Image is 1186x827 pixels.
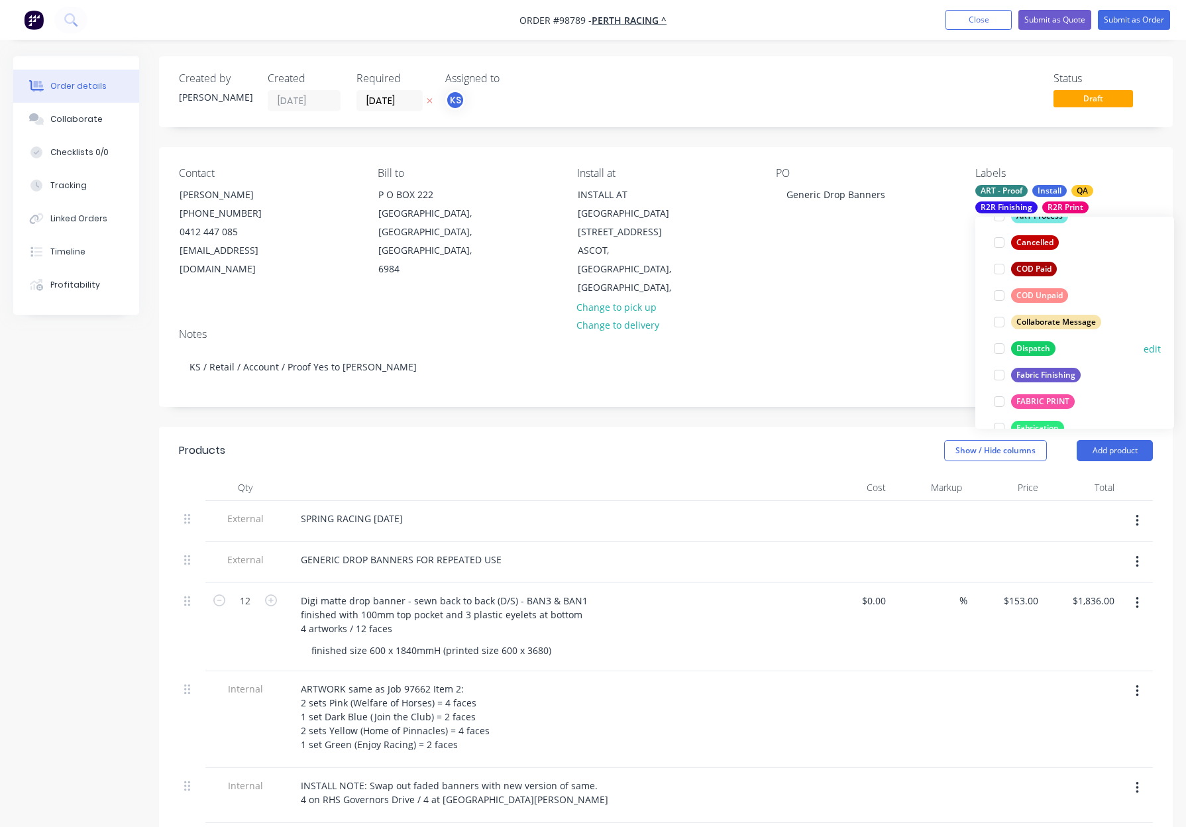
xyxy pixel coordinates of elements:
div: GENERIC DROP BANNERS FOR REPEATED USE [290,550,512,569]
div: Generic Drop Banners [776,185,896,204]
div: PO [776,167,953,180]
div: Collaborate [50,113,103,125]
span: Internal [211,682,280,696]
div: Labels [975,167,1153,180]
div: Created [268,72,341,85]
div: Order details [50,80,107,92]
div: Checklists 0/0 [50,146,109,158]
span: Draft [1053,90,1133,107]
div: Dispatch [1011,341,1055,356]
span: Order #98789 - [519,14,592,27]
button: Checklists 0/0 [13,136,139,169]
button: Change to pick up [570,298,664,315]
button: Linked Orders [13,202,139,235]
div: Status [1053,72,1153,85]
div: R2R Print [1042,201,1089,213]
button: Add product [1077,440,1153,461]
button: Show / Hide columns [944,440,1047,461]
div: COD Paid [1011,262,1057,276]
div: [PHONE_NUMBER] [180,204,290,223]
div: Install at [577,167,755,180]
div: Install [1032,185,1067,197]
div: INSTALL AT [GEOGRAPHIC_DATA][STREET_ADDRESS]ASCOT, [GEOGRAPHIC_DATA], [GEOGRAPHIC_DATA], [566,185,699,298]
div: [PERSON_NAME] [180,186,290,204]
span: % [959,593,967,608]
div: Notes [179,328,1153,341]
button: Fabric Finishing [989,366,1086,384]
div: Cancelled [1011,235,1059,250]
div: Contact [179,167,356,180]
div: Profitability [50,279,100,291]
button: Cancelled [989,233,1064,252]
div: INSTALL NOTE: Swap out faded banners with new version of same. 4 on RHS Governors Drive / 4 at [G... [290,776,619,809]
button: Collaborate Message [989,313,1106,331]
button: Tracking [13,169,139,202]
div: P O BOX 222 [378,186,488,204]
button: Close [945,10,1012,30]
div: Price [967,474,1044,501]
div: [PERSON_NAME][PHONE_NUMBER]0412 447 085[EMAIL_ADDRESS][DOMAIN_NAME] [168,185,301,279]
div: KS / Retail / Account / Proof Yes to [PERSON_NAME] [179,347,1153,387]
div: Fabric Finishing [1011,368,1081,382]
div: Cost [815,474,891,501]
div: Bill to [378,167,555,180]
div: R2R Finishing [975,201,1038,213]
div: finished size 600 x 1840mmH (printed size 600 x 3680) [301,641,562,660]
div: Digi matte drop banner - sewn back to back (D/S) - BAN3 & BAN1 finished with 100mm top pocket and... [290,591,598,638]
button: Dispatch [989,339,1061,358]
div: Assigned to [445,72,578,85]
div: Fabrication [1011,421,1064,435]
span: External [211,553,280,567]
div: Products [179,443,225,459]
div: ASCOT, [GEOGRAPHIC_DATA], [GEOGRAPHIC_DATA], [578,241,688,297]
div: [GEOGRAPHIC_DATA], [GEOGRAPHIC_DATA], [GEOGRAPHIC_DATA], 6984 [378,204,488,278]
button: Change to delivery [570,316,667,334]
div: Collaborate Message [1011,315,1101,329]
button: FABRIC PRINT [989,392,1080,411]
div: Timeline [50,246,85,258]
button: Order details [13,70,139,103]
div: FABRIC PRINT [1011,394,1075,409]
button: Submit as Order [1098,10,1170,30]
button: Collaborate [13,103,139,136]
button: ART Process [989,207,1073,225]
div: P O BOX 222[GEOGRAPHIC_DATA], [GEOGRAPHIC_DATA], [GEOGRAPHIC_DATA], 6984 [367,185,500,279]
div: SPRING RACING [DATE] [290,509,413,528]
span: External [211,512,280,525]
button: edit [1144,342,1161,356]
div: ART - Proof [975,185,1028,197]
img: Factory [24,10,44,30]
button: Fabrication [989,419,1069,437]
div: INSTALL AT [GEOGRAPHIC_DATA][STREET_ADDRESS] [578,186,688,241]
div: Linked Orders [50,213,107,225]
span: Internal [211,779,280,793]
button: Submit as Quote [1018,10,1091,30]
div: QA [1071,185,1093,197]
div: Qty [205,474,285,501]
div: Markup [891,474,967,501]
div: Total [1044,474,1120,501]
div: 0412 447 085 [180,223,290,241]
div: [PERSON_NAME] [179,90,252,104]
button: COD Unpaid [989,286,1073,305]
button: KS [445,90,465,110]
div: COD Unpaid [1011,288,1068,303]
button: COD Paid [989,260,1062,278]
div: [EMAIL_ADDRESS][DOMAIN_NAME] [180,241,290,278]
div: Created by [179,72,252,85]
a: Perth Racing ^ [592,14,667,27]
button: Timeline [13,235,139,268]
div: Tracking [50,180,87,192]
div: ARTWORK same as Job 97662 Item 2: 2 sets Pink (Welfare of Horses) = 4 faces 1 set Dark Blue (Join... [290,679,500,754]
div: Required [356,72,429,85]
button: Profitability [13,268,139,302]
